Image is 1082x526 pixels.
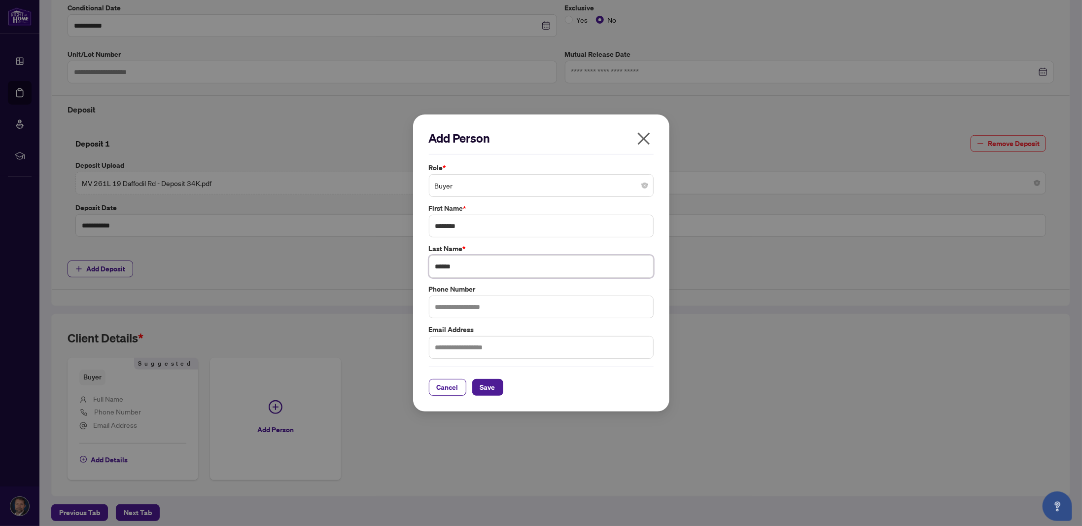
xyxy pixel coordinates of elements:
label: Last Name [429,243,654,254]
button: Open asap [1043,491,1072,521]
button: Cancel [429,379,466,396]
h2: Add Person [429,130,654,146]
label: Phone Number [429,284,654,295]
span: close-circle [642,183,648,188]
button: Save [472,379,503,396]
span: close [636,131,652,147]
span: Buyer [435,176,648,195]
span: Cancel [437,379,458,395]
label: Role [429,162,654,173]
span: Save [480,379,495,395]
label: First Name [429,203,654,214]
label: Email Address [429,324,654,335]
